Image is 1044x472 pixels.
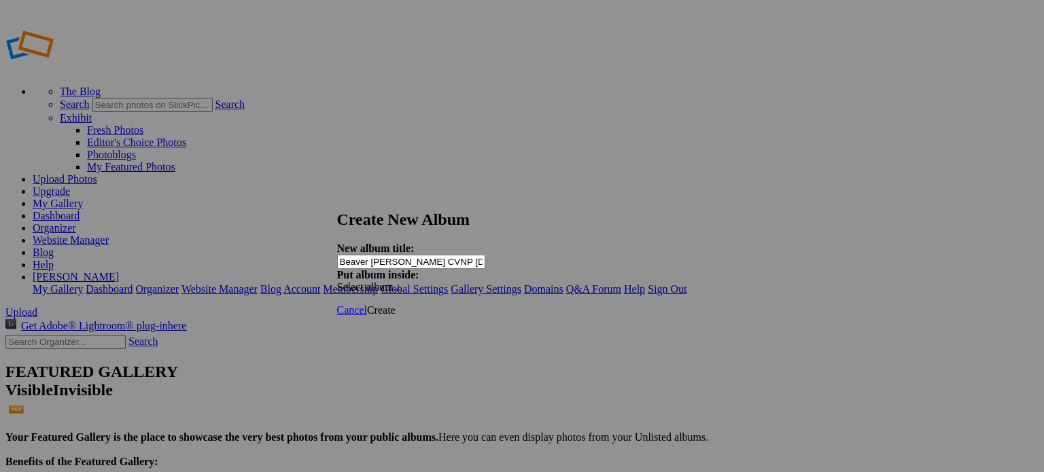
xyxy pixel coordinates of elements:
a: Cancel [337,304,367,316]
strong: Put album inside: [337,269,419,280]
span: Select album... [337,281,402,293]
h2: Create New Album [337,211,697,229]
span: Create [367,304,396,316]
strong: New album title: [337,242,415,254]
